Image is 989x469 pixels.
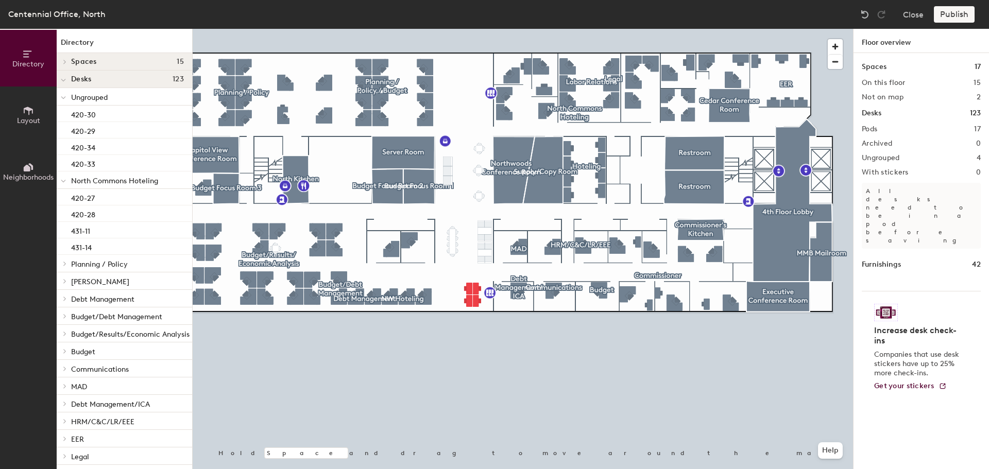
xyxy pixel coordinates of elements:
span: Desks [71,75,91,83]
h1: Furnishings [862,259,901,270]
button: Close [903,6,924,23]
span: Ungrouped [71,93,108,102]
span: Communications [71,365,129,374]
h1: 42 [972,259,981,270]
p: 420-34 [71,141,95,152]
span: Debt Management/ICA [71,400,150,409]
span: Spaces [71,58,97,66]
h2: Pods [862,125,877,133]
p: All desks need to be in a pod before saving [862,183,981,249]
h2: 0 [976,140,981,148]
p: 420-27 [71,191,95,203]
h2: 4 [977,154,981,162]
p: 420-29 [71,124,95,136]
button: Help [818,442,843,459]
h1: Directory [57,37,192,53]
p: 431-14 [71,240,92,252]
span: 123 [173,75,184,83]
img: Sticker logo [874,304,898,321]
h2: 15 [974,79,981,87]
span: Debt Management [71,295,134,304]
h1: Spaces [862,61,886,73]
span: Budget/Results/Economic Analysis [71,330,190,339]
h1: Desks [862,108,881,119]
span: North Commons Hoteling [71,177,158,185]
span: [PERSON_NAME] [71,277,129,286]
span: Get your stickers [874,381,934,390]
h2: Not on map [862,93,903,101]
span: EER [71,435,84,444]
span: HRM/C&C/LR/EEE [71,418,134,426]
span: Directory [12,60,44,68]
h2: Archived [862,140,892,148]
h2: 0 [976,168,981,177]
h2: With stickers [862,168,909,177]
span: Legal [71,453,89,461]
a: Get your stickers [874,382,947,391]
h2: On this floor [862,79,906,87]
span: Planning / Policy [71,260,128,269]
p: 420-30 [71,108,96,119]
div: Centennial Office, North [8,8,106,21]
p: Companies that use desk stickers have up to 25% more check-ins. [874,350,962,378]
h2: 17 [974,125,981,133]
h1: 17 [975,61,981,73]
img: Undo [860,9,870,20]
img: Redo [876,9,886,20]
p: 431-11 [71,224,90,236]
h1: 123 [970,108,981,119]
p: 420-28 [71,207,95,219]
span: Neighborhoods [3,173,54,182]
span: MAD [71,383,87,391]
h2: 2 [977,93,981,101]
h1: Floor overview [854,29,989,53]
span: Layout [17,116,40,125]
span: Budget/Debt Management [71,312,162,321]
h2: Ungrouped [862,154,900,162]
span: Budget [71,348,95,356]
span: 15 [177,58,184,66]
p: 420-33 [71,157,95,169]
h4: Increase desk check-ins [874,325,962,346]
